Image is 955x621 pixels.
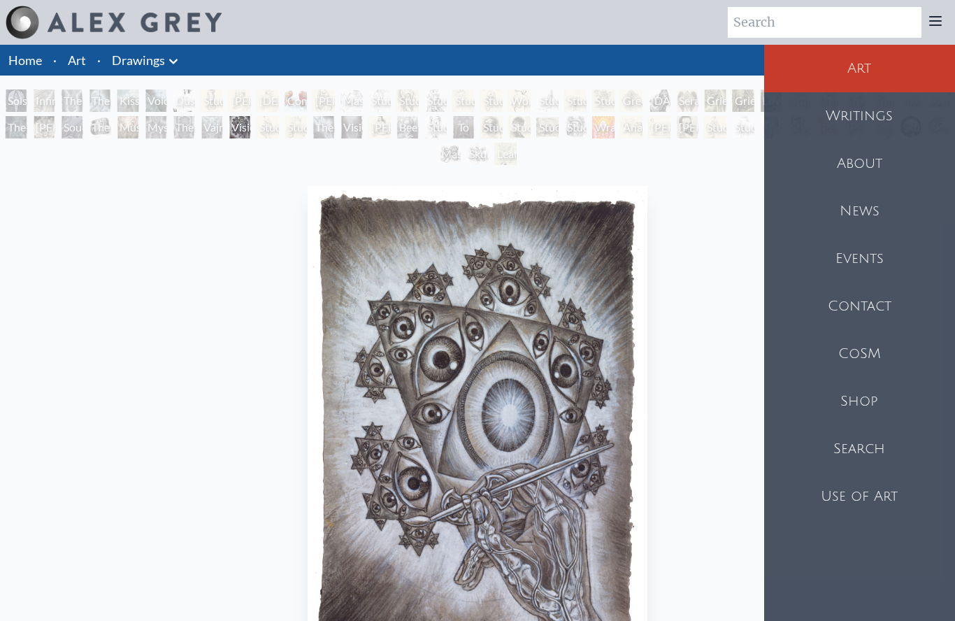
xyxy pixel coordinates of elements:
[764,235,955,283] a: Events
[257,90,279,112] div: [DEMOGRAPHIC_DATA]
[452,116,475,138] div: To See or Not to See
[229,116,251,138] div: Vision Taking Form
[173,90,195,112] div: Dusty
[536,90,559,112] div: Study of [PERSON_NAME]’s Easel
[117,90,139,112] div: Kiss of the [MEDICAL_DATA]
[145,116,167,138] div: Mystic Eye
[564,90,587,112] div: Study of [PERSON_NAME]’s Night Watch
[112,50,165,70] a: Drawings
[68,50,86,70] a: Art
[201,90,223,112] div: Study of [PERSON_NAME] [PERSON_NAME]
[313,116,335,138] div: The Gift
[764,283,955,330] a: Contact
[438,143,461,165] div: Master of Confusion
[424,116,447,138] div: Study of [PERSON_NAME]
[313,90,335,112] div: [PERSON_NAME] & Child
[648,90,670,112] div: [DATE]
[61,116,83,138] div: Soultrons
[229,90,251,112] div: [PERSON_NAME] by [PERSON_NAME] by [PERSON_NAME]
[33,90,55,112] div: Infinity Angel
[480,90,503,112] div: Study of [PERSON_NAME] Portrait of [PERSON_NAME]
[508,116,531,138] div: Study of Rembrandt Self-Portrait
[173,116,195,138] div: The Seer
[48,45,62,76] li: ·
[704,116,726,138] div: Study of [PERSON_NAME] The Deposition
[728,7,921,38] input: Search
[764,187,955,235] a: News
[564,116,587,138] div: Study of [PERSON_NAME] Self-Portrait
[5,116,27,138] div: The Transcendental Artist
[592,90,615,112] div: Study of [PERSON_NAME]’s Sunflowers
[536,116,559,138] div: Study of [PERSON_NAME]’s Potato Eaters
[764,140,955,187] a: About
[764,92,955,140] a: Writings
[145,90,167,112] div: Voice at [PERSON_NAME]
[396,90,419,112] div: Study of [DEMOGRAPHIC_DATA] Separating Light from Darkness
[620,90,642,112] div: Green [DEMOGRAPHIC_DATA]
[764,45,955,92] a: Art
[480,116,503,138] div: Study of Rembrandt Self-Portrait As [PERSON_NAME]
[764,378,955,425] a: Shop
[494,143,517,165] div: Leaf and Tree
[732,90,754,112] div: Grieving 2 (The Flames of Grief are Dark and Deep)
[676,90,698,112] div: Seraphic Transport
[8,52,42,68] a: Home
[92,45,106,76] li: ·
[424,90,447,112] div: Study of [PERSON_NAME]’s Damned Soul
[340,90,363,112] div: Mask of the Face
[508,90,531,112] div: Woman
[592,116,615,138] div: Wrathful Guardian
[61,90,83,112] div: The Love Held Between Us
[648,116,670,138] div: [PERSON_NAME]
[5,90,27,112] div: Solstice Angel
[764,330,955,378] a: CoSM
[452,90,475,112] div: Study of [PERSON_NAME] Last Judgement
[732,116,754,138] div: Study of [PERSON_NAME] [PERSON_NAME]
[89,116,111,138] div: The First Artists
[760,116,782,138] div: Study of [PERSON_NAME] [PERSON_NAME]
[620,116,642,138] div: Anatomy Lab
[201,116,223,138] div: Vajra Brush
[89,90,111,112] div: The Medium
[285,90,307,112] div: Comparing Brains
[704,90,726,112] div: Grieving 1
[760,90,782,112] div: Love Forestalling Death
[285,116,307,138] div: Study of [PERSON_NAME] The Kiss
[33,116,55,138] div: [PERSON_NAME]
[117,116,139,138] div: Music of Liberation
[764,473,955,520] a: Use of Art
[676,116,698,138] div: [PERSON_NAME]
[396,116,419,138] div: Beethoven
[368,116,391,138] div: [PERSON_NAME]
[466,143,489,165] div: Skull Fetus Tondo
[368,90,391,112] div: Study of [PERSON_NAME]
[764,425,955,473] a: Search
[257,116,279,138] div: Study of [PERSON_NAME] Captive
[340,116,363,138] div: Vision & Mission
